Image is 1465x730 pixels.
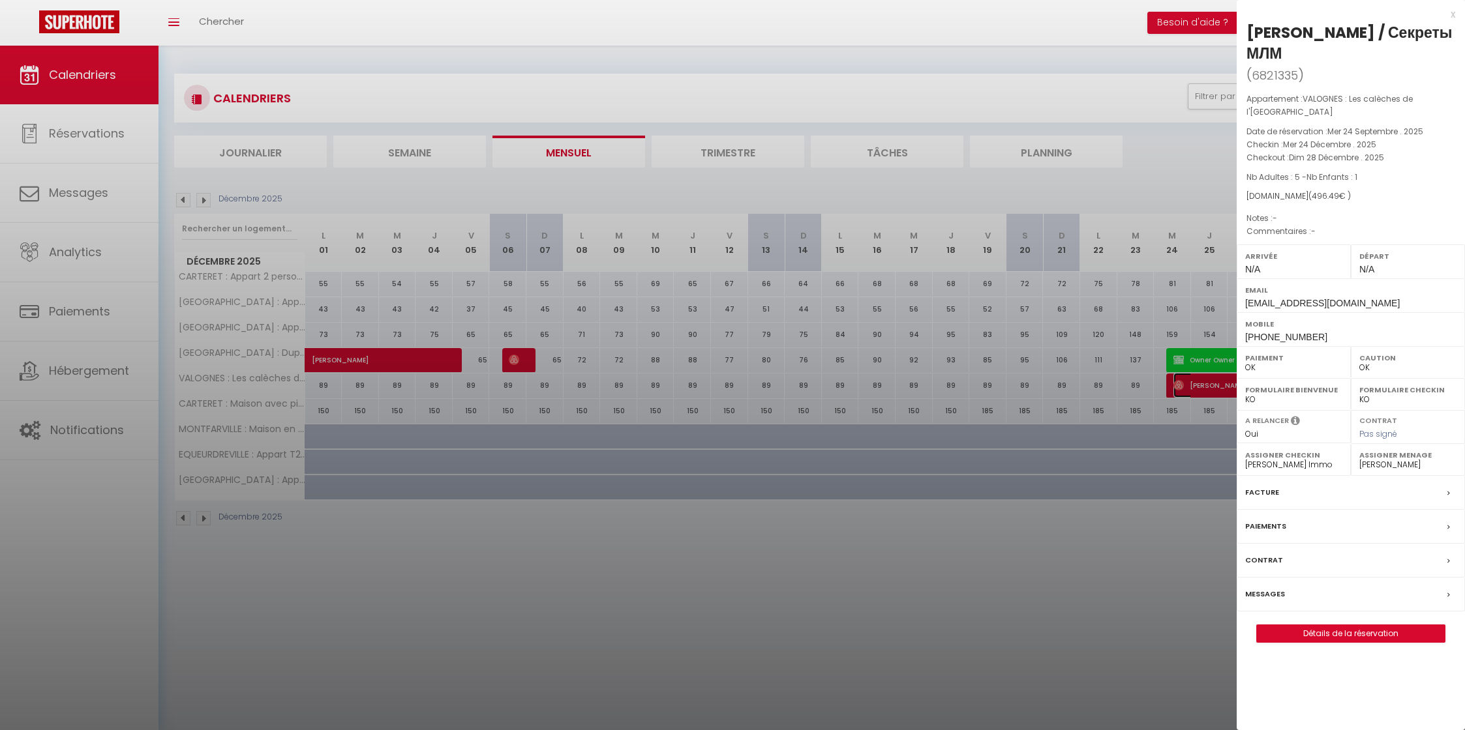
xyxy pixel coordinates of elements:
[1245,298,1400,308] span: [EMAIL_ADDRESS][DOMAIN_NAME]
[1245,448,1342,461] label: Assigner Checkin
[1246,138,1455,151] p: Checkin :
[1246,171,1357,182] span: Nb Adultes : 5 -
[1246,225,1455,238] p: Commentaires :
[1257,625,1445,642] a: Détails de la réservation
[1245,415,1289,426] label: A relancer
[1283,139,1376,150] span: Mer 24 Décembre . 2025
[1246,66,1304,84] span: ( )
[1237,7,1455,22] div: x
[1359,415,1397,424] label: Contrat
[1359,428,1397,439] span: Pas signé
[1245,587,1285,601] label: Messages
[1273,212,1277,224] span: -
[1291,415,1300,430] i: Sélectionner OUI si vous souhaiter envoyer les séquences de messages post-checkout
[1246,93,1413,117] span: VALOGNES : Les calèches de l'[GEOGRAPHIC_DATA]
[1245,486,1279,499] label: Facture
[1359,250,1457,263] label: Départ
[1245,519,1286,533] label: Paiements
[1308,190,1351,201] span: ( € )
[1246,125,1455,138] p: Date de réservation :
[1245,317,1457,330] label: Mobile
[1245,332,1327,342] span: [PHONE_NUMBER]
[1327,126,1423,137] span: Mer 24 Septembre . 2025
[1246,190,1455,203] div: [DOMAIN_NAME]
[1256,624,1445,643] button: Détails de la réservation
[1246,22,1455,64] div: ⁨[PERSON_NAME] /⁩ Секреты МЛМ
[1359,383,1457,396] label: Formulaire Checkin
[1359,448,1457,461] label: Assigner Menage
[1245,250,1342,263] label: Arrivée
[1311,226,1316,237] span: -
[1246,212,1455,225] p: Notes :
[1245,284,1457,297] label: Email
[1245,351,1342,364] label: Paiement
[1245,264,1260,274] span: N/A
[1289,152,1384,163] span: Dim 28 Décembre . 2025
[1245,383,1342,396] label: Formulaire Bienvenue
[1246,93,1455,119] p: Appartement :
[1252,67,1298,83] span: 6821335
[1245,553,1283,567] label: Contrat
[1312,190,1339,201] span: 496.49
[1246,151,1455,164] p: Checkout :
[1359,264,1374,274] span: N/A
[1359,351,1457,364] label: Caution
[1306,171,1357,182] span: Nb Enfants : 1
